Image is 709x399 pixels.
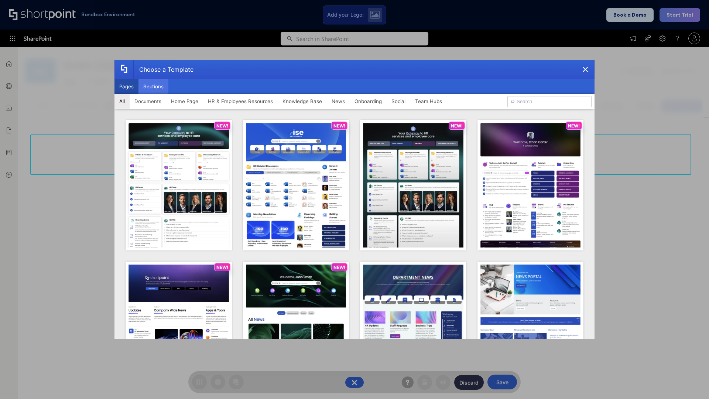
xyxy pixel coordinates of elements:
button: HR & Employees Resources [203,94,278,109]
input: Search [507,96,592,107]
button: Onboarding [350,94,387,109]
iframe: Chat Widget [672,364,709,399]
button: News [327,94,350,109]
p: NEW! [333,265,345,270]
p: NEW! [333,123,345,129]
button: Team Hubs [410,94,447,109]
button: Home Page [166,94,203,109]
p: NEW! [216,123,228,129]
p: NEW! [451,123,463,129]
button: Social [387,94,410,109]
button: Knowledge Base [278,94,327,109]
div: template selector [114,60,595,339]
button: All [114,94,130,109]
button: Sections [138,79,168,94]
p: NEW! [568,123,580,129]
p: NEW! [216,265,228,270]
button: Pages [114,79,138,94]
div: Choose a Template [133,60,193,79]
button: Documents [130,94,166,109]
